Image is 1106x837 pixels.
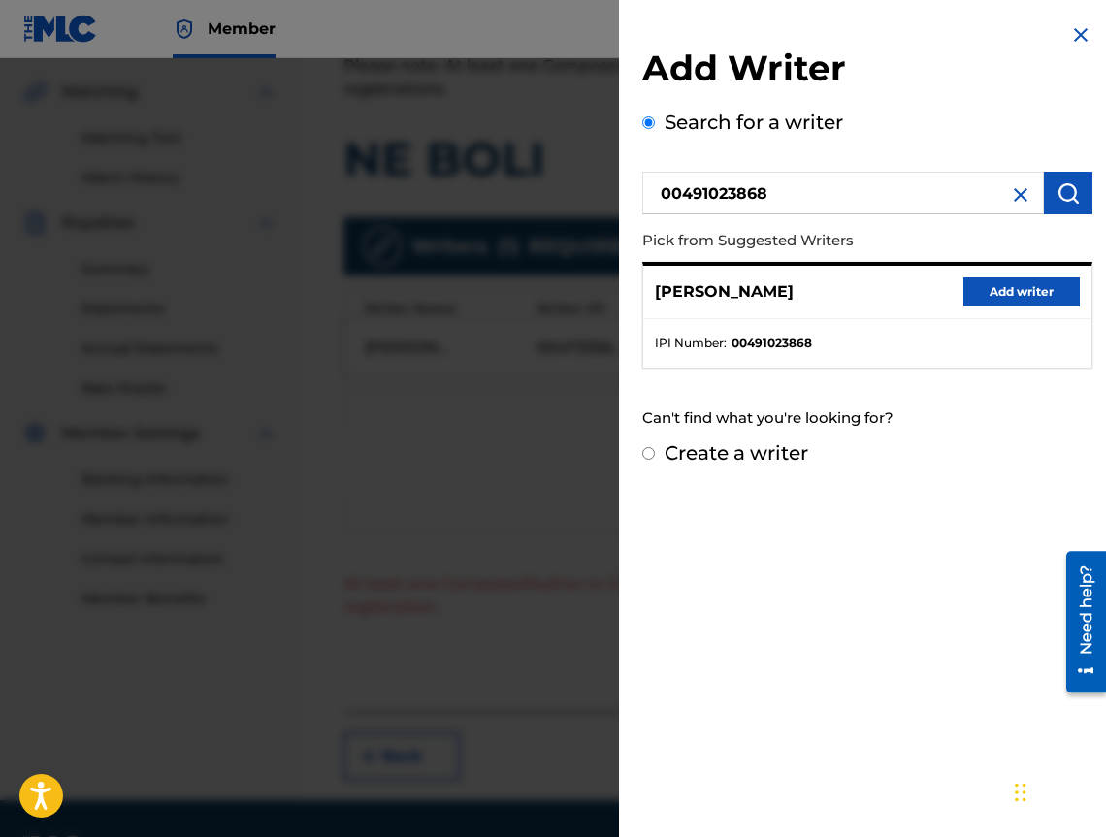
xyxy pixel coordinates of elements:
img: Top Rightsholder [173,17,196,41]
img: MLC Logo [23,15,98,43]
p: [PERSON_NAME] [655,280,794,304]
span: IPI Number : [655,335,727,352]
button: Add writer [963,277,1080,306]
img: close [1009,183,1032,207]
div: Can't find what you're looking for? [642,398,1092,439]
h2: Add Writer [642,47,1092,96]
label: Create a writer [665,441,808,465]
iframe: Chat Widget [1009,744,1106,837]
div: Джаджи за чат [1009,744,1106,837]
p: Pick from Suggested Writers [642,220,982,262]
input: Search writer's name or IPI Number [642,172,1044,214]
iframe: Resource Center [1052,544,1106,700]
img: Search Works [1057,181,1080,205]
strong: 00491023868 [732,335,812,352]
div: Плъзни [1015,763,1026,821]
span: Member [208,17,276,40]
label: Search for a writer [665,111,843,134]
